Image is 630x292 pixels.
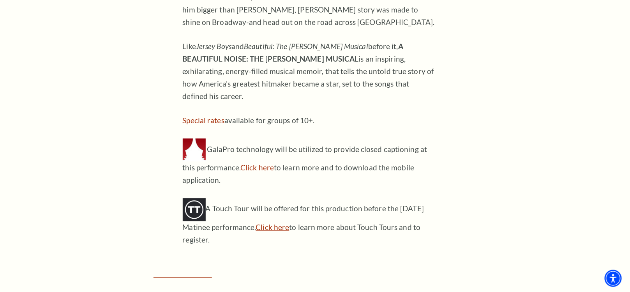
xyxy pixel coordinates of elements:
[196,42,231,51] em: Jersey Boys
[244,42,368,51] em: Beautiful: The [PERSON_NAME] Musical
[256,223,289,232] a: Click here to learn more about Touch Tours and to register
[183,116,224,125] a: Special rates
[183,114,436,127] p: available for groups of 10+.
[240,163,274,172] a: Click here to learn more and to download the mobile application - open in a new tab
[183,40,436,103] p: Like and before it, is an inspiring, exhilarating, energy-filled musical memoir, that tells the u...
[183,138,436,186] p: GalaPro technology will be utilized to provide closed captioning at this performance. to learn mo...
[183,198,206,221] img: A Touch Tour will be offered for this production before the Saturday Matinee performance.
[183,138,206,161] img: GalaPro technology will be utilized to provide closed captioning at this performance.
[605,270,622,287] div: Accessibility Menu
[183,198,436,246] p: A Touch Tour will be offered for this production before the [DATE] Matinee performance. to learn ...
